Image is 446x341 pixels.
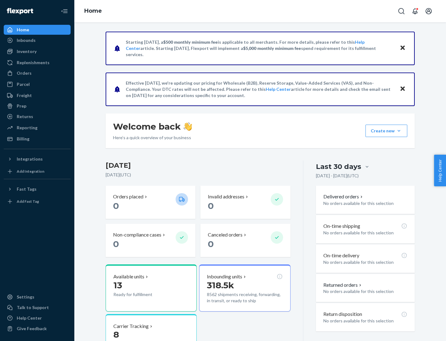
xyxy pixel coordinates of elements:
[17,81,30,87] div: Parcel
[17,325,47,332] div: Give Feedback
[17,304,49,311] div: Talk to Support
[316,173,359,179] p: [DATE] - [DATE] ( UTC )
[4,292,71,302] a: Settings
[4,313,71,323] a: Help Center
[4,197,71,206] a: Add Fast Tag
[208,231,243,238] p: Canceled orders
[323,193,364,200] button: Delivered orders
[4,184,71,194] button: Fast Tags
[4,35,71,45] a: Inbounds
[316,162,361,171] div: Last 30 days
[4,101,71,111] a: Prep
[323,230,407,236] p: No orders available for this selection
[106,186,195,219] button: Orders placed 0
[183,122,192,131] img: hand-wave emoji
[106,172,291,178] p: [DATE] ( UTC )
[200,186,290,219] button: Invalid addresses 0
[7,8,33,14] img: Flexport logo
[207,273,242,280] p: Inbounding units
[17,169,44,174] div: Add Integration
[266,86,291,92] a: Help Center
[17,103,26,109] div: Prep
[4,324,71,334] button: Give Feedback
[4,79,71,89] a: Parcel
[17,315,42,321] div: Help Center
[17,113,33,120] div: Returns
[113,280,122,290] span: 13
[323,200,407,206] p: No orders available for this selection
[199,264,290,312] button: Inbounding units318.5k8562 shipments receiving, forwarding, in transit, or ready to ship
[113,273,144,280] p: Available units
[84,7,102,14] a: Home
[17,156,43,162] div: Integrations
[17,92,32,99] div: Freight
[4,112,71,122] a: Returns
[58,5,71,17] button: Close Navigation
[365,125,407,137] button: Create new
[422,5,435,17] button: Open account menu
[323,311,362,318] p: Return disposition
[17,199,39,204] div: Add Fast Tag
[4,58,71,68] a: Replenishments
[17,48,37,55] div: Inventory
[409,5,421,17] button: Open notifications
[4,134,71,144] a: Billing
[79,2,107,20] ol: breadcrumbs
[113,239,119,249] span: 0
[208,193,244,200] p: Invalid addresses
[17,125,37,131] div: Reporting
[113,193,143,200] p: Orders placed
[4,123,71,133] a: Reporting
[399,44,407,53] button: Close
[399,85,407,94] button: Close
[323,252,359,259] p: On-time delivery
[126,80,394,99] p: Effective [DATE], we're updating our pricing for Wholesale (B2B), Reserve Storage, Value-Added Se...
[323,259,407,265] p: No orders available for this selection
[4,68,71,78] a: Orders
[17,136,29,142] div: Billing
[113,201,119,211] span: 0
[4,166,71,176] a: Add Integration
[17,37,36,43] div: Inbounds
[17,27,29,33] div: Home
[243,46,301,51] span: $5,000 monthly minimum fee
[113,323,149,330] p: Carrier Tracking
[323,223,360,230] p: On-time shipping
[323,281,363,289] button: Returned orders
[17,60,50,66] div: Replenishments
[113,329,119,340] span: 8
[4,154,71,164] button: Integrations
[163,39,218,45] span: $500 monthly minimum fee
[113,231,161,238] p: Non-compliance cases
[4,303,71,312] a: Talk to Support
[106,224,195,257] button: Non-compliance cases 0
[323,318,407,324] p: No orders available for this selection
[207,291,282,304] p: 8562 shipments receiving, forwarding, in transit, or ready to ship
[113,135,192,141] p: Here’s a quick overview of your business
[17,70,32,76] div: Orders
[207,280,234,290] span: 318.5k
[106,161,291,170] h3: [DATE]
[434,155,446,186] button: Help Center
[323,288,407,294] p: No orders available for this selection
[200,224,290,257] button: Canceled orders 0
[208,201,214,211] span: 0
[17,186,37,192] div: Fast Tags
[208,239,214,249] span: 0
[106,264,197,312] button: Available units13Ready for fulfillment
[113,291,171,298] p: Ready for fulfillment
[113,121,192,132] h1: Welcome back
[395,5,408,17] button: Open Search Box
[4,25,71,35] a: Home
[17,294,34,300] div: Settings
[126,39,394,58] p: Starting [DATE], a is applicable to all merchants. For more details, please refer to this article...
[4,91,71,100] a: Freight
[4,46,71,56] a: Inventory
